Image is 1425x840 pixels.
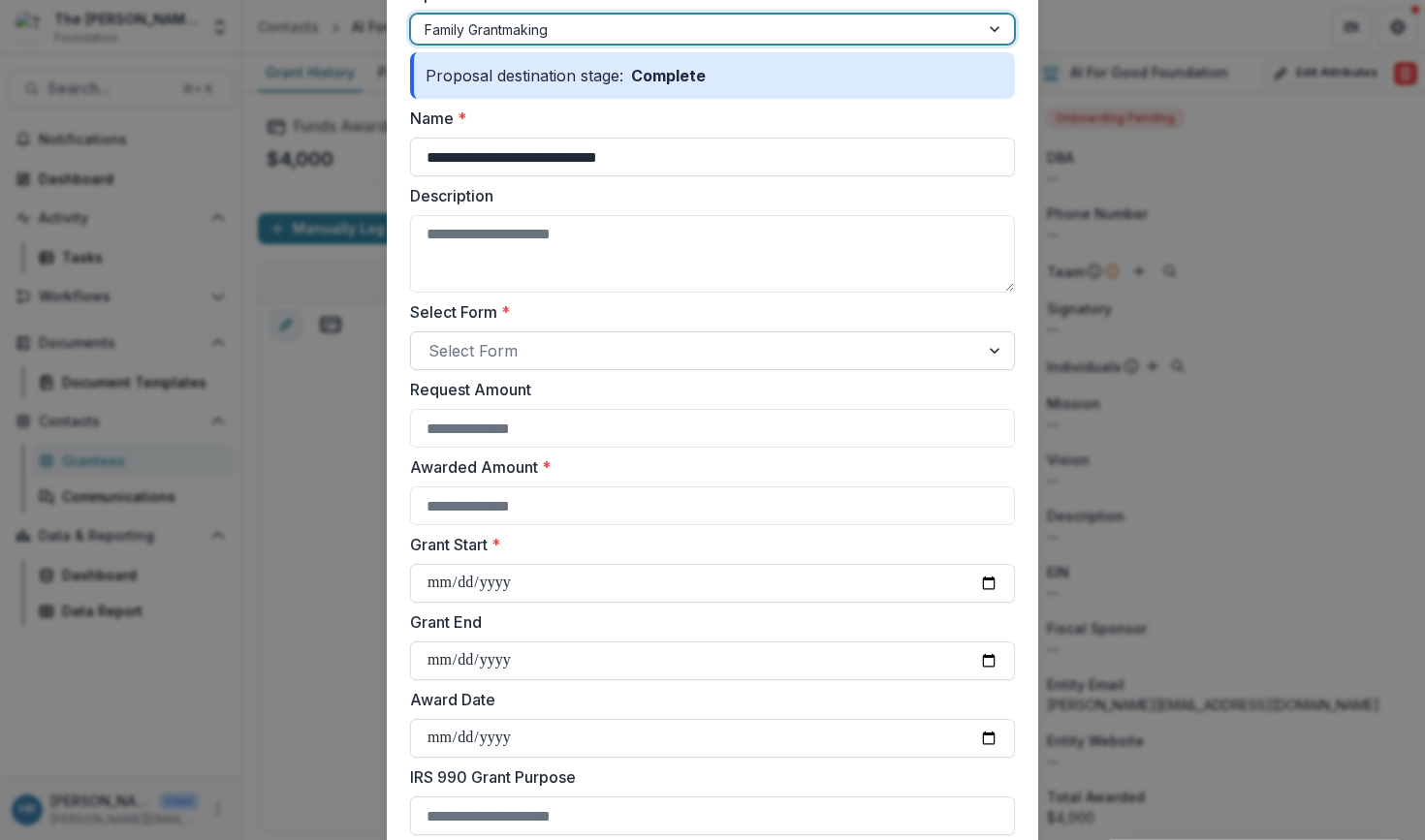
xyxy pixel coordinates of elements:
[410,610,1003,634] label: Grant End
[410,688,1003,711] label: Award Date
[410,533,1003,556] label: Grant Start
[410,455,1003,479] label: Awarded Amount
[410,107,1003,130] label: Name
[623,64,713,87] p: Complete
[410,52,1015,99] div: Proposal destination stage:
[410,378,1003,401] label: Request Amount
[410,765,1003,789] label: IRS 990 Grant Purpose
[410,184,1003,207] label: Description
[410,300,1003,324] label: Select Form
